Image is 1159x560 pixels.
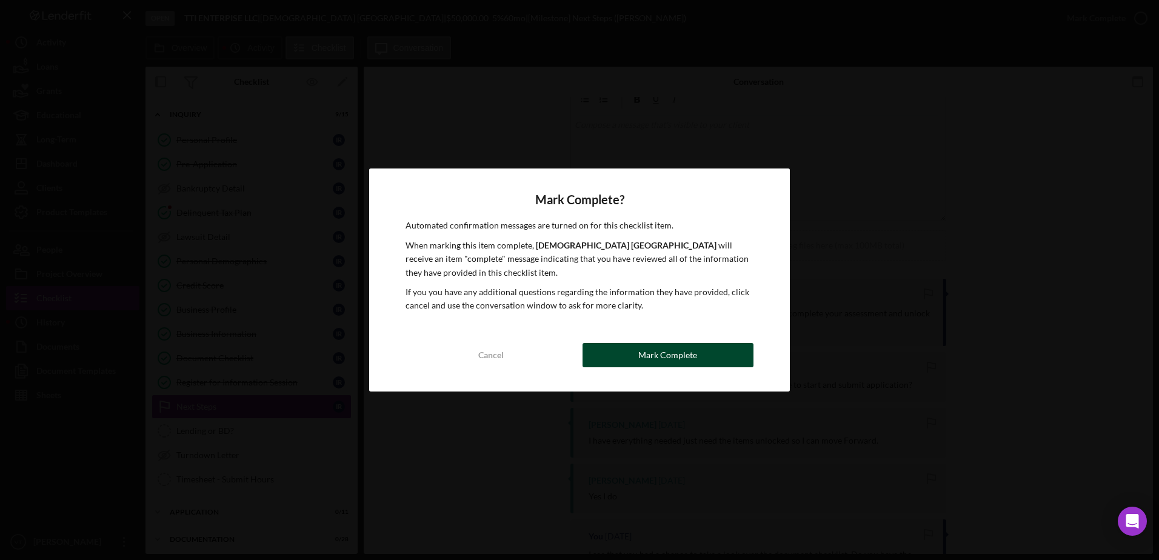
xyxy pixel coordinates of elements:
div: Open Intercom Messenger [1118,507,1147,536]
h4: Mark Complete? [406,193,753,207]
p: Automated confirmation messages are turned on for this checklist item. [406,219,753,232]
div: Mark Complete [638,343,697,367]
button: Cancel [406,343,576,367]
b: [DEMOGRAPHIC_DATA] [GEOGRAPHIC_DATA] [536,240,716,250]
p: When marking this item complete, will receive an item "complete" message indicating that you have... [406,239,753,279]
div: Cancel [478,343,504,367]
button: Mark Complete [583,343,753,367]
p: If you you have any additional questions regarding the information they have provided, click canc... [406,285,753,313]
